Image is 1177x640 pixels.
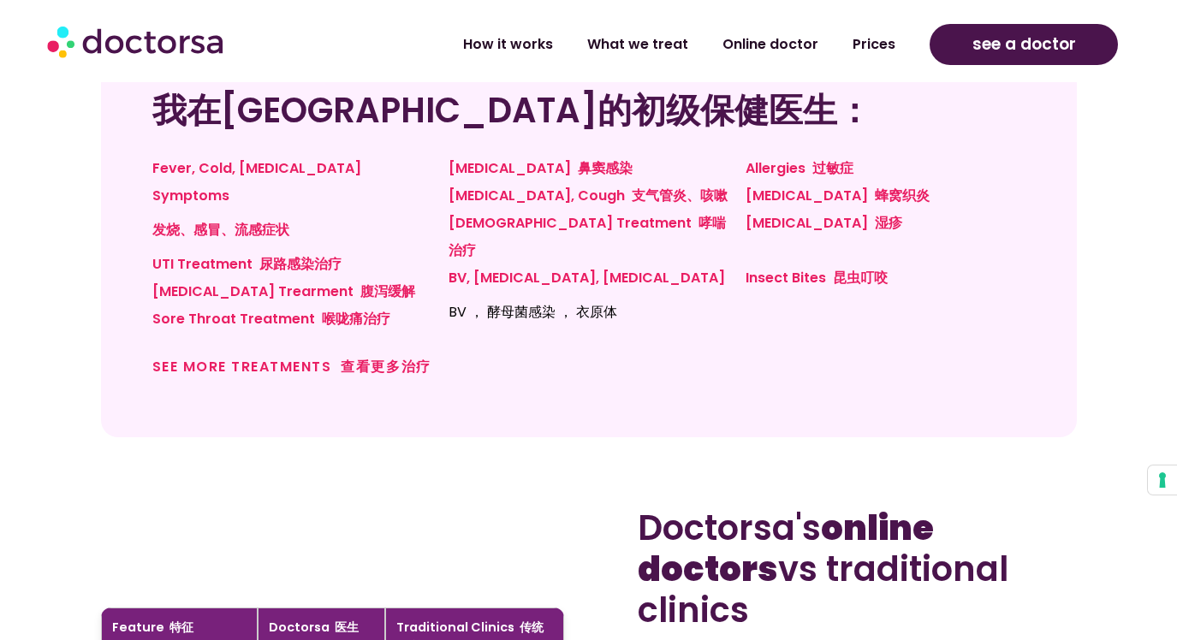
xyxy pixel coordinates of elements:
[835,25,912,64] a: Prices
[152,254,342,274] a: UTI Treatment 尿路感染治疗
[335,619,359,636] font: 医生
[360,281,415,301] font: 腹泻缓解
[746,186,930,205] a: [MEDICAL_DATA] 蜂窝织炎
[169,619,193,636] font: 特征
[152,281,415,301] a: [MEDICAL_DATA] Trearment 腹泻缓解
[449,302,617,322] font: BV ， 酵母菌感染 ， 衣原体
[152,357,431,376] a: See more treatments 查看更多治疗
[596,268,725,287] a: , [MEDICAL_DATA]
[449,268,467,287] a: BV
[446,25,570,64] a: How it works
[449,213,726,260] a: [DEMOGRAPHIC_DATA] Treatment 哮喘治疗
[875,213,902,233] font: 湿疹
[632,186,728,205] font: 支气管炎、咳嗽
[449,213,726,260] font: 哮喘治疗
[449,158,633,178] a: [MEDICAL_DATA] 鼻窦感染
[467,268,596,287] a: , [MEDICAL_DATA]
[1148,465,1177,495] button: Your consent preferences for tracking technologies
[341,357,431,376] font: 查看更多治疗
[570,25,705,64] a: What we treat
[930,24,1117,65] a: see a doctor
[812,158,853,178] font: 过敏症
[972,31,1076,58] span: see a doctor
[313,25,912,64] nav: Menu
[152,158,361,240] a: Fever, Cold, [MEDICAL_DATA] Symptoms发烧、感冒、流感症状
[705,25,835,64] a: Online doctor
[746,158,853,178] a: Allergies 过敏症
[152,86,871,134] font: 我在[GEOGRAPHIC_DATA]的初级保健医生：
[449,186,728,205] a: [MEDICAL_DATA], Cough 支气管炎、咳嗽
[875,186,930,205] font: 蜂窝织炎
[152,220,289,240] font: 发烧、感冒、流感症状
[638,504,934,593] b: online doctors
[746,213,902,233] a: [MEDICAL_DATA] 湿疹
[578,158,633,178] font: 鼻窦感染
[259,254,342,274] font: 尿路感染治疗
[152,309,390,329] a: Sore Throat Treatment 喉咙痛治疗
[833,268,888,287] font: 昆虫叮咬
[746,268,888,287] a: Insect Bites 昆虫叮咬
[322,309,390,329] font: 喉咙痛治疗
